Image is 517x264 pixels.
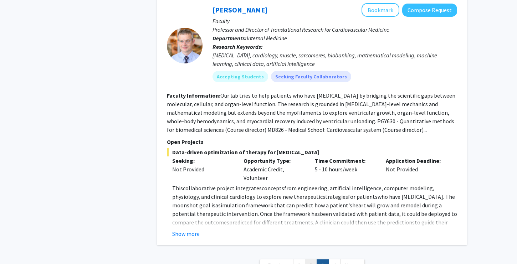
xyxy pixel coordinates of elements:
[213,43,263,50] b: Research Keywords:
[362,3,399,17] button: Add Kenneth Campbell to Bookmarks
[380,156,452,182] div: Not Provided
[227,219,229,226] span: s
[167,92,220,99] b: Faculty Information:
[309,156,381,182] div: 5 - 10 hours/week
[213,17,457,25] p: Faculty
[271,71,351,82] mat-chip: Seeking Faculty Collaborators
[375,193,378,200] span: s
[213,51,457,68] div: [MEDICAL_DATA], cardiology, muscle, sarcomeres, biobanking, mathematical modeling, machine learni...
[371,219,373,226] span: s
[262,185,282,192] span: concept
[325,193,345,200] span: trategie
[259,185,262,192] span: s
[172,185,180,192] span: Thi
[189,202,213,209] span: hot goal i
[402,4,457,17] button: Compose Request to Kenneth Campbell
[348,193,375,200] span: for patient
[373,219,412,226] span: e the prediction
[213,35,247,42] b: Departments:
[317,210,320,217] span: s
[215,202,218,209] span: a
[213,25,457,34] p: Professor and Director of Translational Research for Cardiovascular Medicine
[323,193,325,200] span: s
[183,185,259,192] span: collaborative project integrate
[282,185,284,192] span: s
[167,92,455,133] fg-read-more: Our lab tries to help patients who have [MEDICAL_DATA] by bridging the scientific gaps between mo...
[213,5,267,14] a: [PERSON_NAME]
[213,71,268,82] mat-chip: Accepting Students
[167,148,457,156] span: Data-driven optimization of therapy for [MEDICAL_DATA]
[229,219,311,226] span: predicted for different treatment
[412,219,415,226] span: s
[172,165,233,174] div: Not Provided
[184,193,323,200] span: iology, and clinical cardiology to explore new therapeutic
[180,185,183,192] span: s
[311,219,313,226] span: s
[172,229,200,238] button: Show more
[218,202,221,209] span: s
[5,232,30,259] iframe: Chat
[172,185,434,200] span: from engineering, artificial intelligence, computer modeling, phy
[247,35,287,42] span: Internal Medicine
[313,219,371,226] span: . A clinician could then u
[181,193,184,200] span: s
[187,202,189,209] span: s
[315,156,375,165] p: Time Commitment:
[350,202,352,209] span: s
[244,156,304,165] p: Opportunity Type:
[172,156,233,165] p: Seeking:
[167,138,457,146] p: Open Projects
[221,202,350,209] span: imulation framework that can predict how a patient'
[386,156,446,165] p: Application Deadline:
[213,202,215,209] span: s
[345,193,348,200] span: s
[238,156,309,182] div: Academic Credit, Volunteer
